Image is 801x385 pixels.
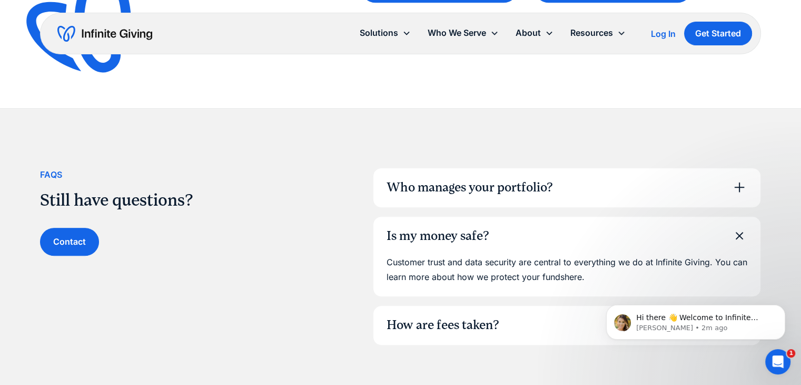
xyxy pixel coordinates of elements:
[651,27,676,40] a: Log In
[40,228,99,256] a: Contact
[516,26,541,40] div: About
[570,26,613,40] div: Resources
[351,22,419,44] div: Solutions
[562,22,634,44] div: Resources
[386,179,552,197] div: Who manages your portfolio?
[386,316,499,334] div: How are fees taken?
[787,349,795,358] span: 1
[40,190,331,210] h2: Still have questions?
[564,272,581,282] a: here
[57,25,152,42] a: home
[507,22,562,44] div: About
[428,26,486,40] div: Who We Serve
[40,168,63,182] div: FAqs
[765,349,790,374] iframe: Intercom live chat
[590,283,801,357] iframe: Intercom notifications message
[684,22,752,45] a: Get Started
[419,22,507,44] div: Who We Serve
[386,255,748,284] p: Customer trust and data security are central to everything we do at Infinite Giving. You can lear...
[651,30,676,38] div: Log In
[386,227,489,245] div: Is my money safe?
[360,26,398,40] div: Solutions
